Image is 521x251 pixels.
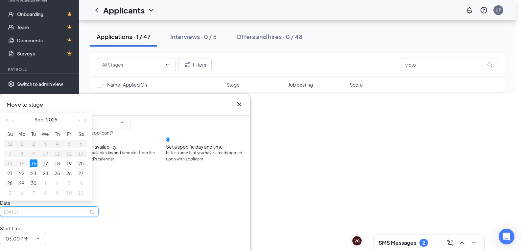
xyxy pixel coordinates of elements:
div: 21 [6,169,14,177]
a: TeamCrown [17,21,73,34]
td: 2025-09-19 [63,158,75,168]
input: Search in applications [400,58,498,71]
svg: MagnifyingGlass [487,62,492,67]
div: Interviews · 0 / 5 [170,32,217,41]
div: 6 [18,189,26,197]
svg: ChevronUp [458,239,466,247]
input: Sep 16, 2025 [4,208,89,215]
div: 8 [41,189,49,197]
svg: ComposeMessage [446,239,454,247]
td: 2025-09-25 [51,168,63,178]
td: 2025-09-21 [4,168,16,178]
td: 2025-09-18 [51,158,63,168]
td: 2025-10-09 [51,188,63,198]
div: Applications · 1 / 47 [97,32,151,41]
td: 2025-09-22 [16,168,28,178]
svg: Notifications [465,6,473,14]
div: 2 [53,179,61,187]
div: 25 [53,169,61,177]
svg: ChevronLeft [93,6,101,14]
span: Job posting [288,81,313,88]
td: 2025-10-11 [75,188,87,198]
div: 9 [53,189,61,197]
div: Offers and hires · 0 / 48 [236,32,302,41]
div: Select from availability [68,143,166,150]
td: 2025-10-04 [75,178,87,188]
div: 22 [18,169,26,177]
svg: ChevronDown [165,62,170,67]
svg: ChevronDown [147,6,155,14]
span: Name · Applied On [107,81,147,88]
span: Stage [226,81,240,88]
th: Sa [75,129,87,139]
td: 2025-10-06 [16,188,28,198]
a: DocumentsCrown [17,34,73,47]
th: Su [4,129,16,139]
div: 27 [77,169,85,177]
td: 2025-09-24 [39,168,51,178]
div: 11 [77,189,85,197]
svg: Cross [235,100,243,108]
td: 2025-09-17 [39,158,51,168]
div: 16 [30,159,37,167]
td: 2025-10-02 [51,178,63,188]
div: Open Intercom Messenger [499,229,514,244]
input: Start time [6,235,33,242]
span: Choose an available day and time slot from the interview lead’s calendar [68,150,166,162]
div: 18 [53,159,61,167]
div: 4 [77,179,85,187]
a: OnboardingCrown [17,8,73,21]
td: 2025-09-29 [16,178,28,188]
div: 24 [41,169,49,177]
div: 19 [65,159,73,167]
th: Fr [63,129,75,139]
td: 2025-09-16 [28,158,39,168]
svg: ChevronDown [35,236,40,241]
th: Tu [28,129,39,139]
div: 26 [65,169,73,177]
button: ComposeMessage [445,238,456,248]
h1: Applicants [103,5,145,16]
h3: SMS Messages [379,239,416,246]
div: 23 [30,169,37,177]
a: SurveysCrown [17,47,73,60]
th: We [39,129,51,139]
div: Switch to admin view [17,81,63,87]
td: 2025-10-03 [63,178,75,188]
td: 2025-10-07 [28,188,39,198]
input: All Stages [102,61,162,68]
td: 2025-09-26 [63,168,75,178]
div: UP [496,7,501,13]
span: Score [350,81,363,88]
svg: ChevronDown [120,120,125,125]
div: 2 [422,240,425,246]
td: 2025-10-10 [63,188,75,198]
span: Enter a time that you have already agreed upon with applicant [166,150,250,162]
td: 2025-09-30 [28,178,39,188]
div: 10 [65,189,73,197]
button: Minimize [469,238,479,248]
svg: Filter [184,61,192,69]
svg: QuestionInfo [480,6,488,14]
td: 2025-09-23 [28,168,39,178]
td: 2025-10-08 [39,188,51,198]
div: 1 [41,179,49,187]
th: Th [51,129,63,139]
th: Mo [16,129,28,139]
button: Filter Filters [178,58,212,71]
button: Sep [35,113,43,126]
div: 5 [6,189,14,197]
h3: Move to stage [7,100,43,109]
div: Payroll [8,67,72,72]
button: 2025 [46,113,58,126]
div: 28 [6,179,14,187]
td: 2025-10-05 [4,188,16,198]
svg: Settings [8,81,14,87]
div: 29 [18,179,26,187]
td: 2025-10-01 [39,178,51,188]
button: Close [235,100,243,108]
div: 20 [77,159,85,167]
td: 2025-09-20 [75,158,87,168]
div: 7 [30,189,37,197]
